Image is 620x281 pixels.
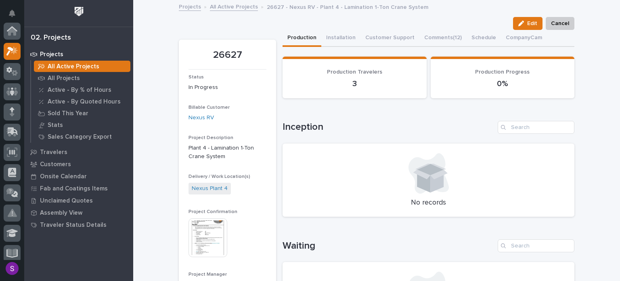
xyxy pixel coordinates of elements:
[189,75,204,80] span: Status
[40,209,82,217] p: Assembly View
[31,119,133,131] a: Stats
[24,146,133,158] a: Travelers
[360,30,419,47] button: Customer Support
[292,199,565,207] p: No records
[40,222,107,229] p: Traveler Status Details
[10,10,21,23] div: Notifications
[24,158,133,170] a: Customers
[24,207,133,219] a: Assembly View
[546,17,574,30] button: Cancel
[31,96,133,107] a: Active - By Quoted Hours
[31,108,133,119] a: Sold This Year
[501,30,547,47] button: CompanyCam
[189,49,266,61] p: 26627
[40,173,87,180] p: Onsite Calendar
[40,149,67,156] p: Travelers
[498,239,574,252] input: Search
[48,98,121,106] p: Active - By Quoted Hours
[283,240,494,252] h1: Waiting
[327,69,382,75] span: Production Travelers
[48,75,80,82] p: All Projects
[31,84,133,95] a: Active - By % of Hours
[48,87,111,94] p: Active - By % of Hours
[71,4,86,19] img: Workspace Logo
[48,110,88,117] p: Sold This Year
[267,2,428,11] p: 26627 - Nexus RV - Plant 4 - Lamination 1-Ton Crane System
[498,121,574,134] input: Search
[419,30,467,47] button: Comments (12)
[467,30,501,47] button: Schedule
[475,69,530,75] span: Production Progress
[179,2,201,11] a: Projects
[551,19,569,28] span: Cancel
[40,161,71,168] p: Customers
[40,51,63,58] p: Projects
[24,48,133,60] a: Projects
[189,144,266,161] p: Plant 4 - Lamination 1-Ton Crane System
[31,61,133,72] a: All Active Projects
[189,272,227,277] span: Project Manager
[440,79,565,89] p: 0%
[4,5,21,22] button: Notifications
[4,260,21,277] button: users-avatar
[48,63,99,70] p: All Active Projects
[189,174,250,179] span: Delivery / Work Location(s)
[31,72,133,84] a: All Projects
[189,83,266,92] p: In Progress
[189,209,237,214] span: Project Confirmation
[24,194,133,207] a: Unclaimed Quotes
[189,135,233,140] span: Project Description
[283,121,494,133] h1: Inception
[189,114,214,122] a: Nexus RV
[210,2,258,11] a: All Active Projects
[24,170,133,182] a: Onsite Calendar
[31,34,71,42] div: 02. Projects
[513,17,542,30] button: Edit
[189,105,230,110] span: Billable Customer
[48,122,63,129] p: Stats
[527,20,537,27] span: Edit
[31,131,133,142] a: Sales Category Export
[48,133,112,141] p: Sales Category Export
[24,219,133,231] a: Traveler Status Details
[321,30,360,47] button: Installation
[292,79,417,89] p: 3
[24,182,133,194] a: Fab and Coatings Items
[40,197,93,205] p: Unclaimed Quotes
[40,185,108,192] p: Fab and Coatings Items
[283,30,321,47] button: Production
[192,184,228,193] a: Nexus Plant 4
